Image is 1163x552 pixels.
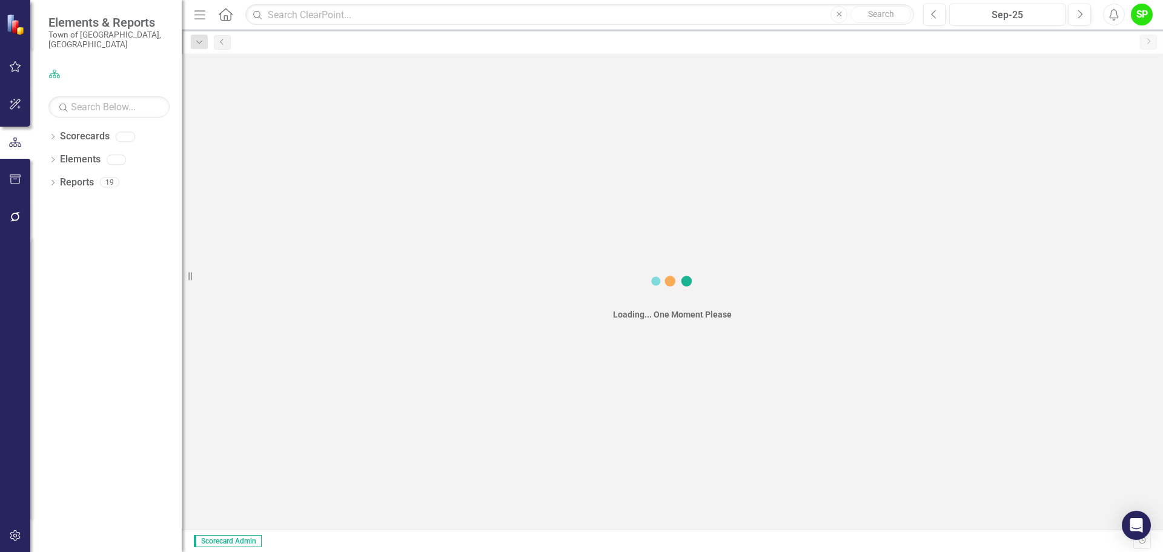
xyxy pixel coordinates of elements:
div: Open Intercom Messenger [1122,511,1151,540]
button: SP [1131,4,1153,25]
a: Scorecards [60,130,110,144]
small: Town of [GEOGRAPHIC_DATA], [GEOGRAPHIC_DATA] [48,30,170,50]
input: Search Below... [48,96,170,118]
button: Sep-25 [949,4,1065,25]
div: 19 [100,178,119,188]
span: Elements & Reports [48,15,170,30]
div: Loading... One Moment Please [613,308,732,321]
a: Elements [60,153,101,167]
span: Search [868,9,894,19]
img: ClearPoint Strategy [6,14,27,35]
input: Search ClearPoint... [245,4,914,25]
span: Scorecard Admin [194,535,262,547]
button: Search [850,6,911,23]
div: Sep-25 [953,8,1061,22]
a: Reports [60,176,94,190]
